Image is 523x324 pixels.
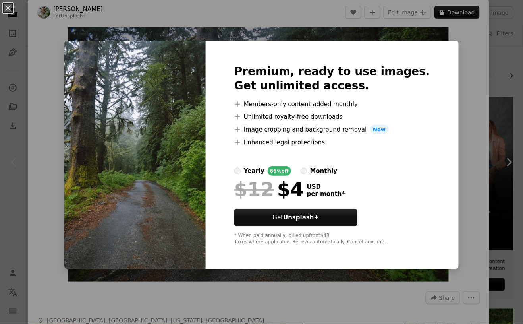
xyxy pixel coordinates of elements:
div: yearly [244,166,264,176]
div: 66% off [268,166,291,176]
li: Unlimited royalty-free downloads [234,112,430,122]
li: Image cropping and background removal [234,125,430,134]
input: monthly [301,168,307,174]
li: Members-only content added monthly [234,99,430,109]
div: * When paid annually, billed upfront $48 Taxes where applicable. Renews automatically. Cancel any... [234,233,430,245]
button: GetUnsplash+ [234,209,357,226]
div: $4 [234,179,304,200]
span: $12 [234,179,274,200]
span: per month * [307,190,345,198]
h2: Premium, ready to use images. Get unlimited access. [234,64,430,93]
li: Enhanced legal protections [234,138,430,147]
strong: Unsplash+ [283,214,319,221]
div: monthly [310,166,338,176]
img: premium_photo-1670619667021-bdaf9f36314c [64,41,206,270]
span: New [370,125,389,134]
input: yearly66%off [234,168,241,174]
span: USD [307,183,345,190]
